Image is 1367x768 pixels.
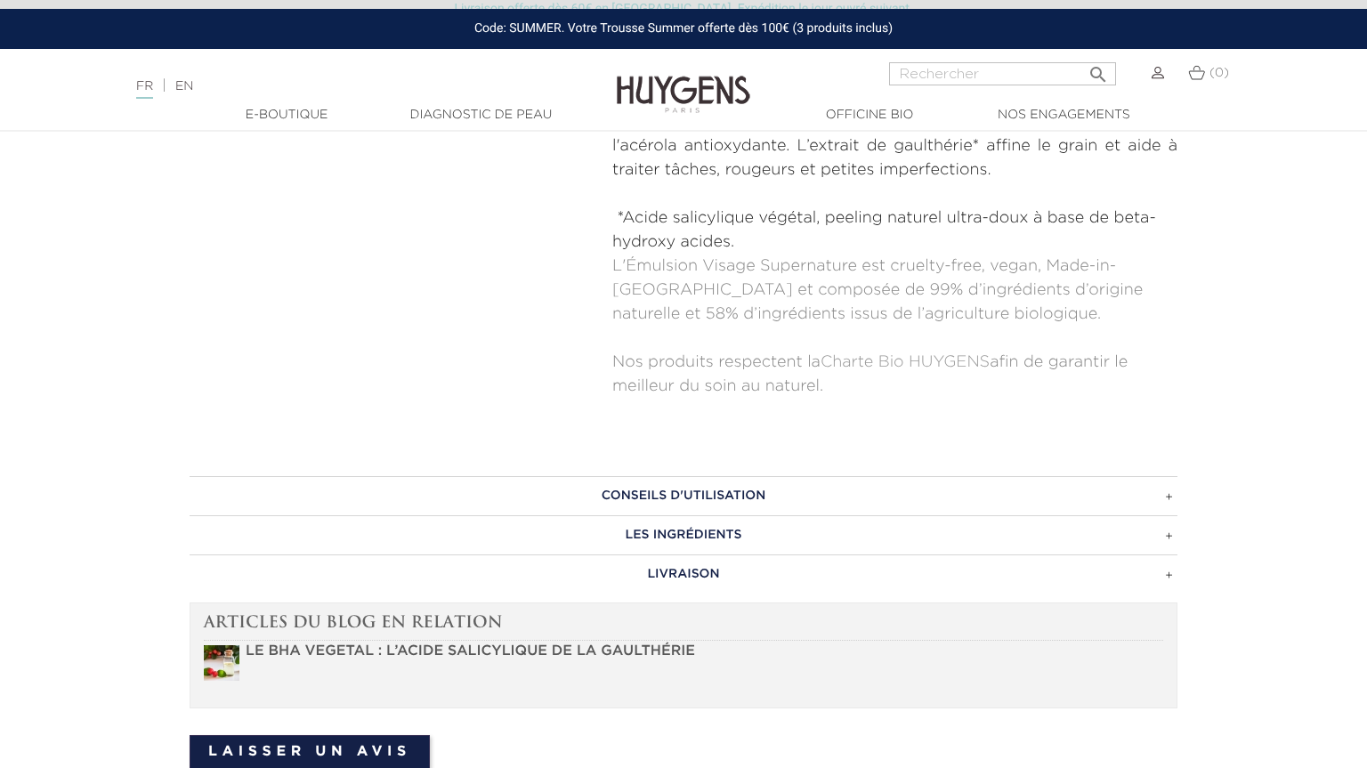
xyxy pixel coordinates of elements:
a: LES INGRÉDIENTS [190,515,1177,554]
a: EN [175,80,193,93]
span: L'Émulsion Visage Supernature est cruelty-free, vegan, Made-in-[GEOGRAPHIC_DATA] et composée de 9... [612,258,1143,322]
input: Rechercher [889,62,1116,85]
h3: Articles du blog en relation [204,612,1163,642]
a: E-Boutique [198,106,376,125]
a: Diagnostic de peau [392,106,570,125]
button:  [1082,57,1114,81]
a: Officine Bio [781,106,959,125]
a: LE BHA VEGETAL : L’ACIDE SALICYLIQUE DE LA GAULTHÉRIE [246,644,695,659]
span: (0) [1209,67,1229,79]
a: Charte Bio HUYGENS [821,354,990,370]
i:  [1088,59,1109,80]
span: Nos produits respectent la afin de garantir le meilleur du soin au naturel. [612,354,1128,394]
span: *Acide salicylique végétal, peeling naturel ultra-doux à base de beta-hydroxy acides. [612,210,1156,250]
a: LIVRAISON [190,554,1177,594]
a: Nos engagements [975,106,1153,125]
div: | [127,76,556,97]
img: Huygens [617,47,750,116]
a: CONSEILS D'UTILISATION [190,476,1177,515]
img: LE BHA VEGETAL : L’ACIDE SALICYLIQUE DE LA GAULTHÉRIE [204,645,239,681]
a: FR [136,80,153,99]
